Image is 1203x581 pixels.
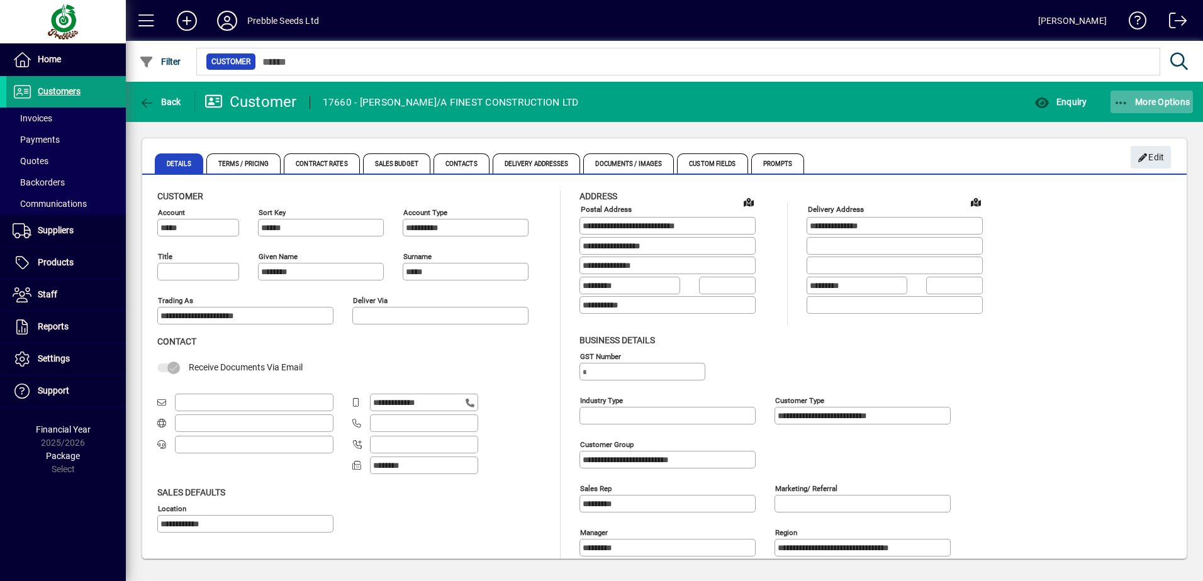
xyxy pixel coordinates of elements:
mat-label: Industry type [580,396,623,404]
div: Customer [204,92,297,112]
button: Add [167,9,207,32]
a: View on map [739,192,759,212]
span: Reports [38,321,69,331]
button: Back [136,91,184,113]
span: Payments [13,135,60,145]
span: More Options [1114,97,1190,107]
mat-label: Deliver via [353,296,388,305]
a: Reports [6,311,126,343]
mat-label: Manager [580,528,608,536]
span: Custom Fields [677,153,747,174]
div: 17660 - [PERSON_NAME]/A FINEST CONSTRUCTION LTD [323,92,579,113]
mat-label: Customer group [580,440,634,448]
mat-label: Customer type [775,396,824,404]
a: Payments [6,129,126,150]
span: Customer [211,55,250,68]
a: Communications [6,193,126,214]
a: Home [6,44,126,75]
mat-label: Trading as [158,296,193,305]
span: Suppliers [38,225,74,235]
span: Staff [38,289,57,299]
mat-label: Marketing/ Referral [775,484,837,492]
button: Enquiry [1031,91,1090,113]
span: Filter [139,57,181,67]
mat-label: Account [158,208,185,217]
span: Back [139,97,181,107]
a: Support [6,375,126,407]
span: Edit [1138,147,1165,168]
a: Backorders [6,172,126,193]
span: Receive Documents Via Email [189,362,303,372]
span: Settings [38,353,70,363]
mat-label: Surname [403,252,432,261]
span: Contacts [434,153,490,174]
span: Delivery Addresses [493,153,581,174]
button: Filter [136,50,184,73]
span: Customer [157,191,203,201]
span: Enquiry [1034,97,1087,107]
a: Settings [6,343,126,375]
mat-label: Region [775,528,797,536]
a: Staff [6,279,126,311]
span: Terms / Pricing [206,153,281,174]
mat-label: Given name [259,252,298,261]
span: Prompts [751,153,805,174]
mat-label: Account Type [403,208,447,217]
span: Business details [579,335,655,345]
span: Customers [38,86,81,96]
a: Invoices [6,108,126,129]
span: Financial Year [36,424,91,434]
button: Profile [207,9,247,32]
span: Products [38,257,74,267]
span: Invoices [13,113,52,123]
span: Home [38,54,61,64]
app-page-header-button: Back [126,91,195,113]
span: Support [38,385,69,396]
span: Package [46,451,80,461]
a: Products [6,247,126,279]
mat-label: GST Number [580,351,621,360]
mat-label: Sort key [259,208,286,217]
a: Quotes [6,150,126,172]
a: Suppliers [6,215,126,246]
a: Knowledge Base [1119,3,1147,43]
span: Quotes [13,156,48,166]
span: Documents / Images [583,153,674,174]
span: Communications [13,199,87,209]
div: [PERSON_NAME] [1038,11,1107,31]
button: Edit [1131,146,1171,169]
span: Contact [157,336,196,346]
span: Contract Rates [284,153,359,174]
mat-label: Location [158,504,186,512]
span: Backorders [13,177,65,187]
a: Logout [1160,3,1187,43]
div: Prebble Seeds Ltd [247,11,319,31]
a: View on map [966,192,986,212]
span: Address [579,191,617,201]
span: Sales Budget [363,153,430,174]
mat-label: Sales rep [580,484,612,492]
mat-label: Title [158,252,172,261]
span: Sales defaults [157,487,225,497]
span: Details [155,153,203,174]
button: More Options [1111,91,1194,113]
